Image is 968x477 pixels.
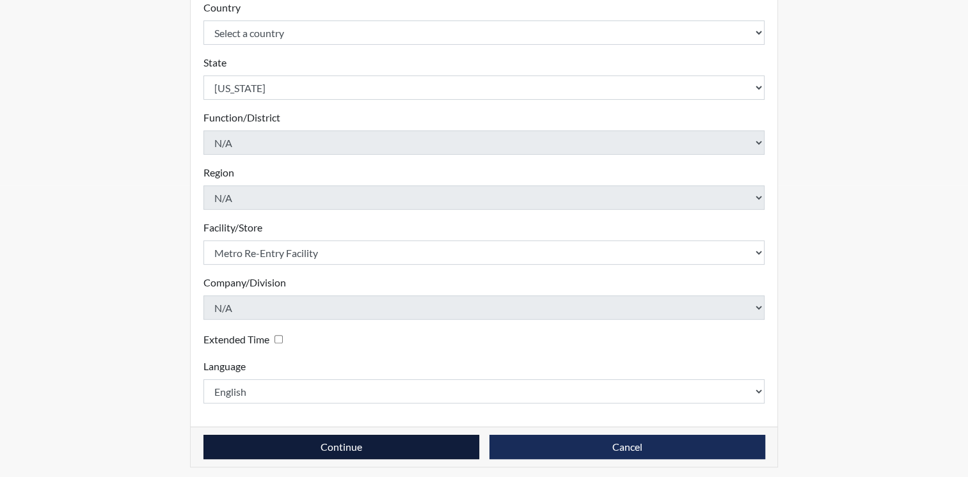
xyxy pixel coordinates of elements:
[203,359,246,374] label: Language
[203,165,234,180] label: Region
[203,110,280,125] label: Function/District
[203,435,479,459] button: Continue
[203,332,269,347] label: Extended Time
[203,275,286,290] label: Company/Division
[489,435,765,459] button: Cancel
[203,220,262,235] label: Facility/Store
[203,55,226,70] label: State
[203,330,288,348] div: Checking this box will provide the interviewee with an accomodation of extra time to answer each ...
